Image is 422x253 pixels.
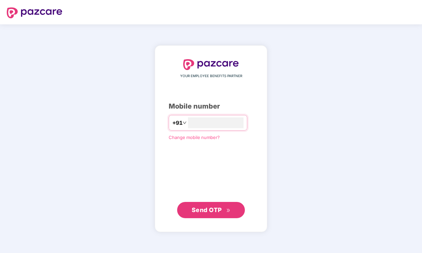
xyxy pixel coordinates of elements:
[172,119,183,127] span: +91
[226,208,231,213] span: double-right
[169,101,253,112] div: Mobile number
[177,202,245,218] button: Send OTPdouble-right
[192,206,222,213] span: Send OTP
[7,7,62,18] img: logo
[169,135,220,140] a: Change mobile number?
[183,121,187,125] span: down
[180,73,242,79] span: YOUR EMPLOYEE BENEFITS PARTNER
[183,59,239,70] img: logo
